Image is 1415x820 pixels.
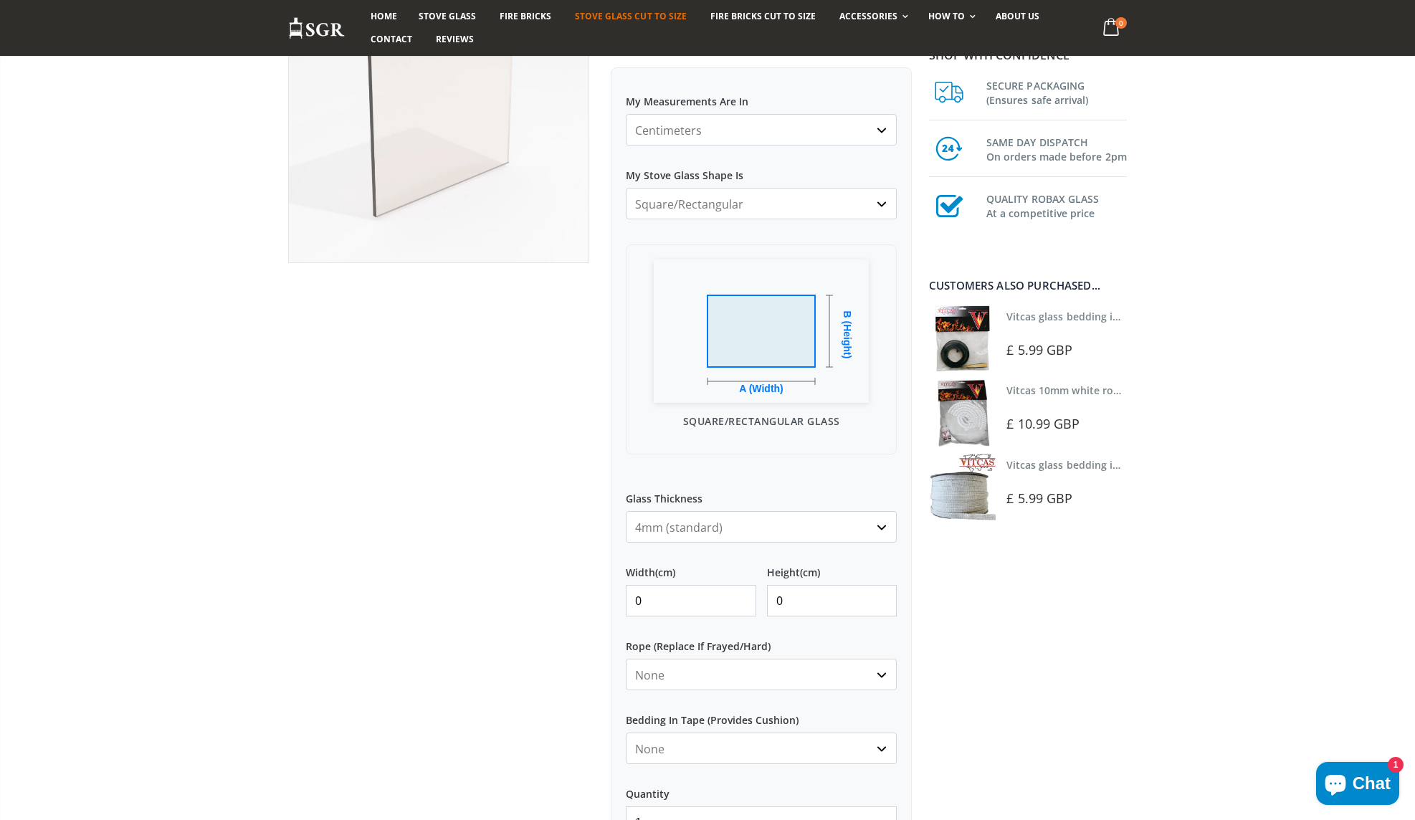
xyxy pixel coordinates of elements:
[929,379,996,446] img: Vitcas white rope, glue and gloves kit 10mm
[918,5,983,28] a: How To
[575,10,686,22] span: Stove Glass Cut To Size
[626,156,897,182] label: My Stove Glass Shape Is
[928,10,965,22] span: How To
[489,5,562,28] a: Fire Bricks
[710,10,816,22] span: Fire Bricks Cut To Size
[839,10,897,22] span: Accessories
[986,76,1127,108] h3: SECURE PACKAGING (Ensures safe arrival)
[626,553,756,579] label: Width
[626,627,897,653] label: Rope (Replace If Frayed/Hard)
[654,259,869,403] img: Square/Rectangular Glass
[360,5,408,28] a: Home
[929,454,996,520] img: Vitcas stove glass bedding in tape
[371,10,397,22] span: Home
[1006,490,1072,507] span: £ 5.99 GBP
[1006,383,1287,397] a: Vitcas 10mm white rope kit - includes rope seal and glue!
[626,82,897,108] label: My Measurements Are In
[425,28,485,51] a: Reviews
[360,28,423,51] a: Contact
[564,5,697,28] a: Stove Glass Cut To Size
[929,280,1127,291] div: Customers also purchased...
[419,10,476,22] span: Stove Glass
[655,566,675,579] span: (cm)
[985,5,1050,28] a: About us
[700,5,826,28] a: Fire Bricks Cut To Size
[929,305,996,372] img: Vitcas stove glass bedding in tape
[500,10,551,22] span: Fire Bricks
[800,566,820,579] span: (cm)
[626,775,897,801] label: Quantity
[1312,762,1404,809] inbox-online-store-chat: Shopify online store chat
[996,10,1039,22] span: About us
[626,480,897,505] label: Glass Thickness
[408,5,487,28] a: Stove Glass
[1006,310,1274,323] a: Vitcas glass bedding in tape - 2mm x 10mm x 2 meters
[626,701,897,727] label: Bedding In Tape (Provides Cushion)
[1006,458,1311,472] a: Vitcas glass bedding in tape - 2mm x 15mm x 2 meters (White)
[1006,415,1080,432] span: £ 10.99 GBP
[641,414,882,429] p: Square/Rectangular Glass
[371,33,412,45] span: Contact
[1097,14,1127,42] a: 0
[986,189,1127,221] h3: QUALITY ROBAX GLASS At a competitive price
[436,33,474,45] span: Reviews
[767,553,897,579] label: Height
[288,16,346,40] img: Stove Glass Replacement
[829,5,915,28] a: Accessories
[1115,17,1127,29] span: 0
[986,133,1127,164] h3: SAME DAY DISPATCH On orders made before 2pm
[1006,341,1072,358] span: £ 5.99 GBP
